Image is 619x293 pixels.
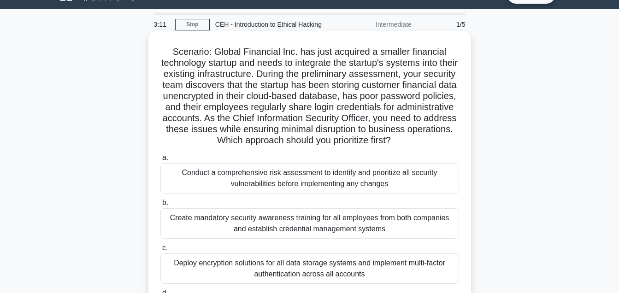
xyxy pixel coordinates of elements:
[210,15,336,34] div: CEH - Introduction to Ethical Hacking
[336,15,417,34] div: Intermediate
[175,19,210,30] a: Stop
[417,15,471,34] div: 1/5
[162,199,168,206] span: b.
[160,163,459,193] div: Conduct a comprehensive risk assessment to identify and prioritize all security vulnerabilities b...
[148,15,175,34] div: 3:11
[160,208,459,239] div: Create mandatory security awareness training for all employees from both companies and establish ...
[162,244,168,252] span: c.
[159,46,460,146] h5: Scenario: Global Financial Inc. has just acquired a smaller financial technology startup and need...
[160,253,459,284] div: Deploy encryption solutions for all data storage systems and implement multi-factor authenticatio...
[162,153,168,161] span: a.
